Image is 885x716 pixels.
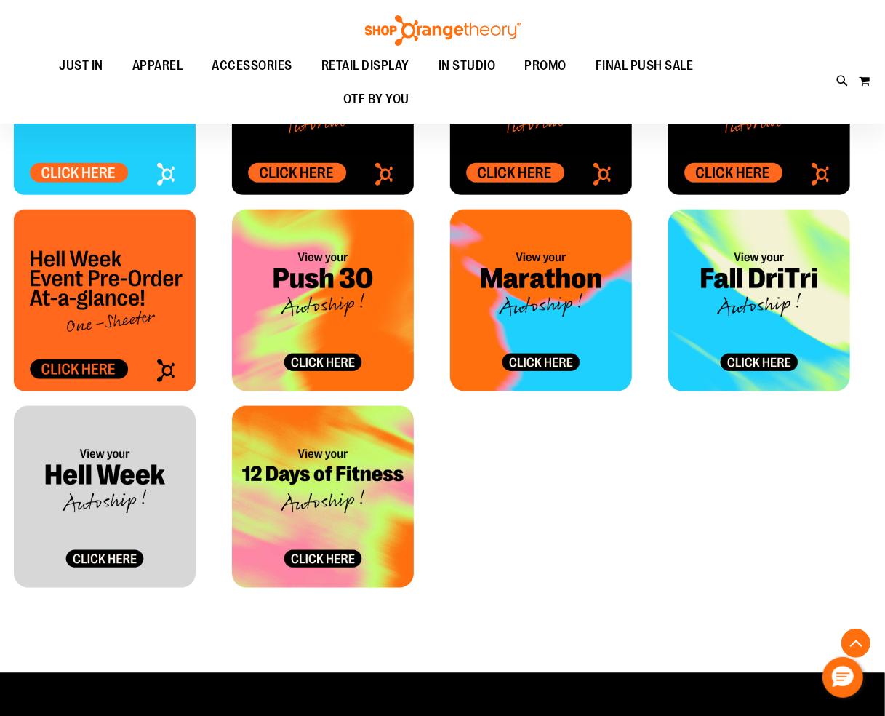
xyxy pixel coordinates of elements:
img: HELLWEEK_Allocation Tile [14,406,196,588]
a: IN STUDIO [424,49,510,82]
img: HELLWEEK_Allocation Tile [14,210,196,391]
a: JUST IN [45,49,119,83]
span: PROMO [525,49,567,82]
a: APPAREL [118,49,198,83]
span: JUST IN [60,49,104,82]
a: RETAIL DISPLAY [307,49,424,83]
a: OTF BY YOU [329,83,424,116]
span: RETAIL DISPLAY [321,49,409,82]
span: OTF BY YOU [343,83,409,116]
span: APPAREL [132,49,183,82]
a: PROMO [510,49,582,83]
span: ACCESSORIES [212,49,293,82]
button: Back To Top [841,629,870,658]
img: FALL DRI TRI_Allocation Tile [668,210,850,391]
a: ACCESSORIES [198,49,308,83]
img: Shop Orangetheory [363,15,523,46]
span: IN STUDIO [439,49,496,82]
a: FINAL PUSH SALE [581,49,708,83]
span: FINAL PUSH SALE [596,49,694,82]
img: OTF Tile - Marathon Marketing [450,210,632,391]
button: Hello, have a question? Let’s chat. [822,657,863,698]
